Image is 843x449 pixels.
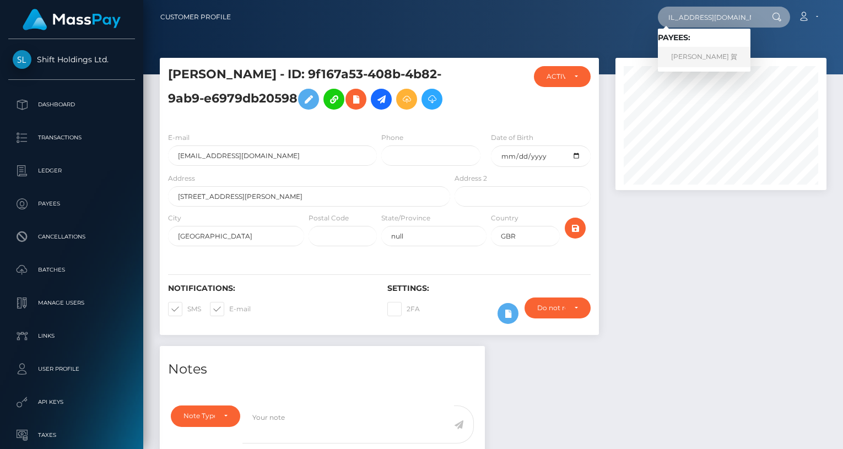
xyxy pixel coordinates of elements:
h6: Notifications: [168,284,371,293]
p: Taxes [13,427,131,443]
a: User Profile [8,355,135,383]
p: Cancellations [13,229,131,245]
a: Cancellations [8,223,135,251]
p: Dashboard [13,96,131,113]
p: API Keys [13,394,131,410]
a: Links [8,322,135,350]
p: Links [13,328,131,344]
a: Initiate Payout [371,89,392,110]
label: Country [491,213,518,223]
a: Ledger [8,157,135,185]
p: Ledger [13,163,131,179]
img: MassPay Logo [23,9,121,30]
div: Do not require [537,304,565,312]
label: Address 2 [455,174,487,183]
a: Taxes [8,421,135,449]
p: Transactions [13,129,131,146]
a: [PERSON_NAME] 賀 [658,47,750,67]
label: SMS [168,302,201,316]
span: Shift Holdings Ltd. [8,55,135,64]
a: Batches [8,256,135,284]
label: 2FA [387,302,420,316]
p: Payees [13,196,131,212]
img: Shift Holdings Ltd. [13,50,31,69]
label: State/Province [381,213,430,223]
a: API Keys [8,388,135,416]
label: E-mail [210,302,251,316]
h6: Settings: [387,284,590,293]
a: Manage Users [8,289,135,317]
label: Date of Birth [491,133,533,143]
label: Address [168,174,195,183]
div: ACTIVE [547,72,565,81]
label: City [168,213,181,223]
p: User Profile [13,361,131,377]
div: Note Type [183,412,215,420]
input: Search... [658,7,761,28]
button: Note Type [171,405,240,426]
label: Phone [381,133,403,143]
p: Batches [13,262,131,278]
h4: Notes [168,360,477,379]
a: Payees [8,190,135,218]
a: Customer Profile [160,6,231,29]
a: Transactions [8,124,135,152]
h5: [PERSON_NAME] - ID: 9f167a53-408b-4b82-9ab9-e6979db20598 [168,66,444,115]
p: Manage Users [13,295,131,311]
a: Dashboard [8,91,135,118]
h6: Payees: [658,33,750,42]
button: Do not require [525,297,590,318]
label: E-mail [168,133,190,143]
button: ACTIVE [534,66,591,87]
label: Postal Code [309,213,349,223]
